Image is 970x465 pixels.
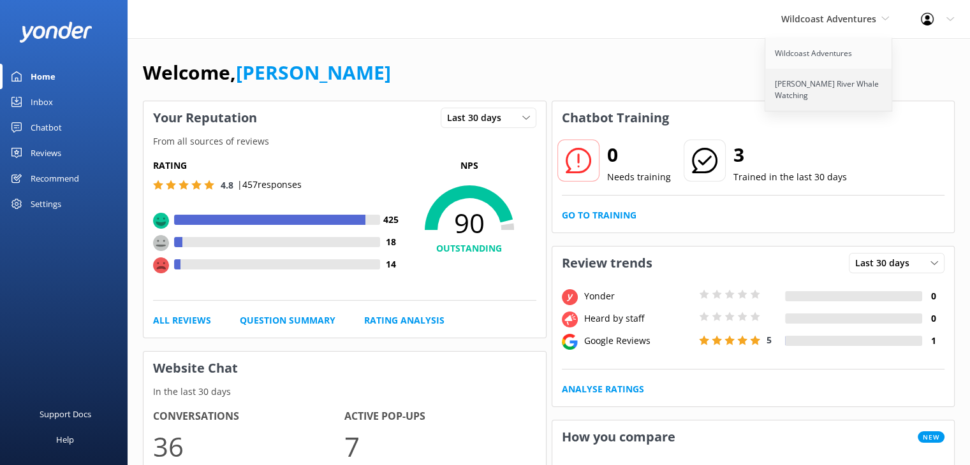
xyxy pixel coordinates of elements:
div: Support Docs [40,401,91,427]
p: Needs training [607,170,671,184]
a: Wildcoast Adventures [765,38,893,69]
h4: 18 [380,235,402,249]
div: Google Reviews [581,334,696,348]
h4: Conversations [153,408,344,425]
h4: 425 [380,213,402,227]
h2: 3 [733,139,847,170]
a: [PERSON_NAME] [236,59,391,85]
h3: How you compare [552,420,685,454]
h3: Your Reputation [143,101,267,134]
span: 90 [402,207,536,239]
h3: Review trends [552,247,662,280]
div: Help [56,427,74,452]
a: Analyse Ratings [562,382,644,396]
h2: 0 [607,139,671,170]
div: Yonder [581,289,696,303]
a: All Reviews [153,313,211,327]
h5: Rating [153,159,402,173]
p: In the last 30 days [143,385,546,399]
div: Settings [31,191,61,217]
h4: Active Pop-ups [344,408,536,425]
h4: 0 [922,289,944,303]
span: Last 30 days [855,256,917,270]
span: New [918,431,944,443]
div: Recommend [31,166,79,191]
p: NPS [402,159,536,173]
div: Inbox [31,89,53,115]
h4: 14 [380,257,402,271]
span: Wildcoast Adventures [781,13,876,25]
div: Reviews [31,140,61,166]
h1: Welcome, [143,57,391,88]
a: Rating Analysis [364,313,445,327]
a: Go to Training [562,208,636,222]
div: Home [31,64,55,89]
img: yonder-white-logo.png [19,22,92,43]
span: 5 [767,334,772,346]
div: Chatbot [31,115,62,140]
h4: 1 [922,334,944,348]
a: Question Summary [240,313,335,327]
a: [PERSON_NAME] River Whale Watching [765,69,893,111]
h3: Website Chat [143,352,546,385]
h3: Chatbot Training [552,101,679,134]
h4: OUTSTANDING [402,241,536,255]
p: From all sources of reviews [143,134,546,148]
p: | 457 responses [237,178,302,192]
div: Heard by staff [581,311,696,325]
p: Trained in the last 30 days [733,170,847,184]
span: 4.8 [221,179,233,191]
h4: 0 [922,311,944,325]
span: Last 30 days [447,111,509,125]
